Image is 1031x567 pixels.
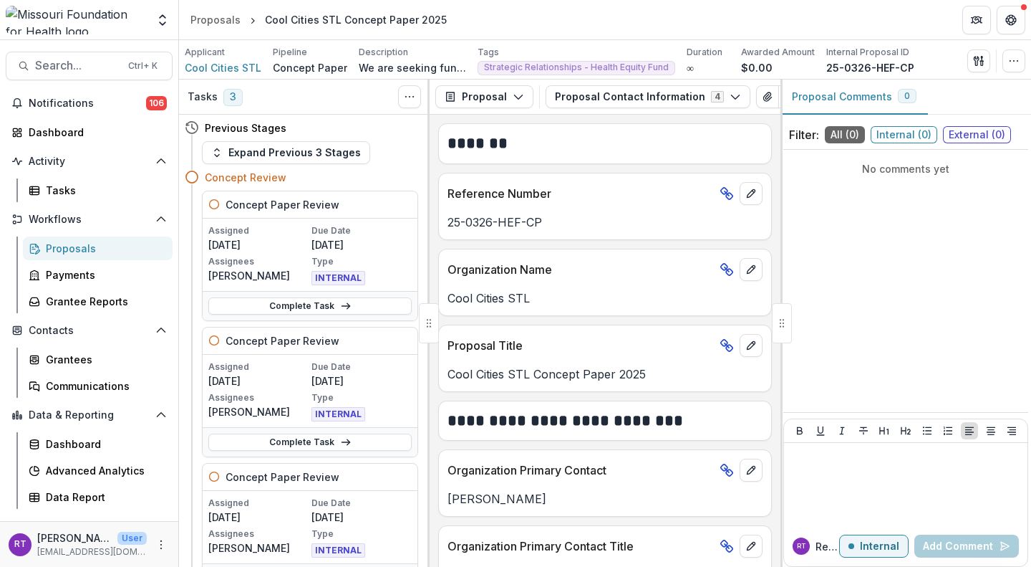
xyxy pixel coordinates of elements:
[478,46,499,59] p: Tags
[46,437,161,452] div: Dashboard
[37,530,112,545] p: [PERSON_NAME]
[311,361,412,373] p: Due Date
[273,46,307,59] p: Pipeline
[6,6,147,34] img: Missouri Foundation for Health logo
[23,374,173,398] a: Communications
[23,459,173,482] a: Advanced Analytics
[188,91,218,103] h3: Tasks
[311,497,412,510] p: Due Date
[273,60,347,75] p: Concept Paper
[860,540,899,553] p: Internal
[208,404,309,419] p: [PERSON_NAME]
[839,535,909,558] button: Internal
[46,294,161,309] div: Grantee Reports
[943,126,1011,143] span: External ( 0 )
[185,9,452,30] nav: breadcrumb
[35,59,120,72] span: Search...
[780,80,928,115] button: Proposal Comments
[311,510,412,525] p: [DATE]
[855,422,872,439] button: Strike
[125,58,160,74] div: Ctrl + K
[208,268,309,283] p: [PERSON_NAME]
[185,60,261,75] a: Cool Cities STL
[447,538,714,555] p: Organization Primary Contact Title
[311,271,365,285] span: INTERNAL
[223,89,243,106] span: 3
[208,224,309,237] p: Assigned
[208,391,309,404] p: Assignees
[29,409,150,421] span: Data & Reporting
[789,161,1022,176] p: No comments yet
[833,422,851,439] button: Italicize
[46,352,161,367] div: Grantees
[740,182,763,205] button: edit
[226,470,339,485] h5: Concept Paper Review
[359,60,466,75] p: We are seeking funds for the next four years to convene state and local elected officials in the ...
[687,46,722,59] p: Duration
[311,255,412,268] p: Type
[208,255,309,268] p: Assignees
[789,126,819,143] p: Filter:
[871,126,937,143] span: Internal ( 0 )
[226,333,339,348] h5: Concept Paper Review
[23,432,173,456] a: Dashboard
[546,85,750,108] button: Proposal Contact Information4
[311,373,412,389] p: [DATE]
[812,422,829,439] button: Underline
[311,224,412,237] p: Due Date
[741,46,815,59] p: Awarded Amount
[205,120,286,135] h4: Previous Stages
[687,60,694,75] p: ∞
[23,348,173,371] a: Grantees
[23,237,173,260] a: Proposals
[484,62,669,72] span: Strategic Relationships - Health Equity Fund
[311,391,412,404] p: Type
[202,141,370,164] button: Expand Previous 3 Stages
[208,510,309,525] p: [DATE]
[756,85,779,108] button: View Attached Files
[46,463,161,478] div: Advanced Analytics
[962,6,991,34] button: Partners
[226,197,339,212] h5: Concept Paper Review
[311,237,412,252] p: [DATE]
[815,539,839,554] p: Reana T
[447,462,714,479] p: Organization Primary Contact
[208,528,309,540] p: Assignees
[447,261,714,278] p: Organization Name
[23,485,173,509] a: Data Report
[741,60,773,75] p: $0.00
[6,92,173,115] button: Notifications106
[447,214,763,231] p: 25-0326-HEF-CP
[447,337,714,354] p: Proposal Title
[46,241,161,256] div: Proposals
[6,150,173,173] button: Open Activity
[37,545,147,558] p: [EMAIL_ADDRESS][DOMAIN_NAME]
[208,434,412,451] a: Complete Task
[46,378,161,394] div: Communications
[153,536,170,553] button: More
[185,46,225,59] p: Applicant
[23,290,173,313] a: Grantee Reports
[398,85,421,108] button: Toggle View Cancelled Tasks
[939,422,957,439] button: Ordered List
[6,404,173,427] button: Open Data & Reporting
[961,422,978,439] button: Align Left
[29,125,161,140] div: Dashboard
[208,497,309,510] p: Assigned
[740,258,763,281] button: edit
[205,170,286,185] h4: Concept Review
[447,185,714,202] p: Reference Number
[740,459,763,482] button: edit
[825,126,865,143] span: All ( 0 )
[208,297,412,315] a: Complete Task
[29,97,146,110] span: Notifications
[14,540,26,549] div: Reana Thomas
[46,490,161,505] div: Data Report
[29,325,150,337] span: Contacts
[914,535,1019,558] button: Add Comment
[897,422,914,439] button: Heading 2
[190,12,241,27] div: Proposals
[997,6,1025,34] button: Get Help
[826,60,914,75] p: 25-0326-HEF-CP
